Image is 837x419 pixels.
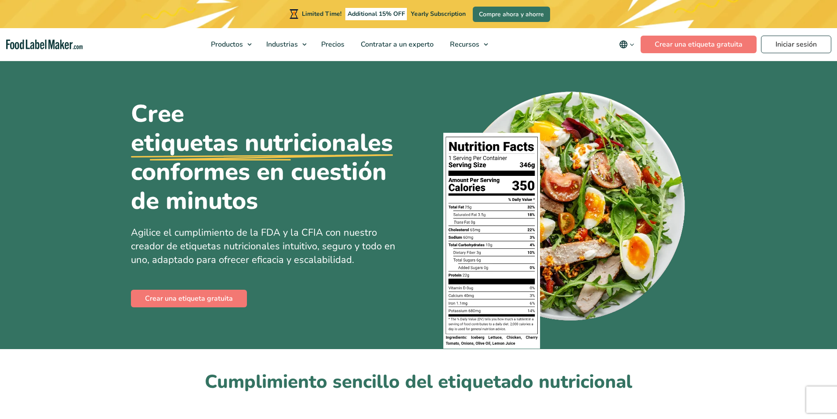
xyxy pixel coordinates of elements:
a: Productos [203,28,256,61]
h2: Cumplimiento sencillo del etiquetado nutricional [131,370,707,394]
u: etiquetas nutricionales [131,128,393,157]
a: Crear una etiqueta gratuita [131,290,247,307]
a: Iniciar sesión [761,36,831,53]
img: Un plato de comida con una etiqueta de información nutricional encima. [443,86,688,349]
h1: Cree conformes en cuestión de minutos [131,99,412,215]
span: Additional 15% OFF [345,8,407,20]
span: Productos [208,40,244,49]
span: Agilice el cumplimiento de la FDA y la CFIA con nuestro creador de etiquetas nutricionales intuit... [131,226,395,266]
span: Industrias [264,40,299,49]
span: Contratar a un experto [358,40,435,49]
span: Recursos [447,40,480,49]
a: Contratar a un experto [353,28,440,61]
span: Yearly Subscription [411,10,466,18]
a: Industrias [258,28,311,61]
a: Precios [313,28,351,61]
a: Crear una etiqueta gratuita [641,36,757,53]
a: Recursos [442,28,493,61]
span: Precios [319,40,345,49]
a: Compre ahora y ahorre [473,7,550,22]
span: Limited Time! [302,10,341,18]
